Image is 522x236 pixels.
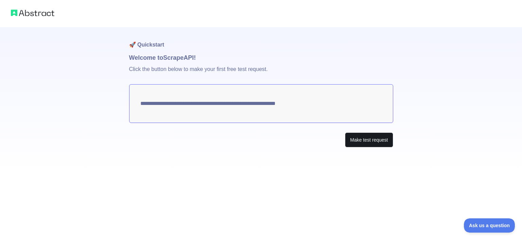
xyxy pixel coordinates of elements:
[345,132,393,148] button: Make test request
[129,27,393,53] h1: 🚀 Quickstart
[129,62,393,84] p: Click the button below to make your first free test request.
[464,218,515,233] iframe: Toggle Customer Support
[11,8,54,18] img: Abstract logo
[129,53,393,62] h1: Welcome to Scrape API!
